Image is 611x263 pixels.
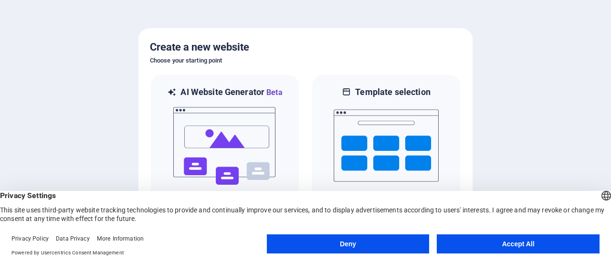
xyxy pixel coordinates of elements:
div: Template selectionChoose from 150+ templates and adjust it to you needs. [311,74,461,223]
h6: Template selection [355,86,430,98]
h5: Create a new website [150,40,461,55]
img: ai [172,98,277,194]
h6: AI Website Generator [180,86,282,98]
h6: Choose your starting point [150,55,461,66]
div: AI Website GeneratorBetaaiLet the AI Website Generator create a website based on your input. [150,74,300,223]
span: Beta [264,88,283,97]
